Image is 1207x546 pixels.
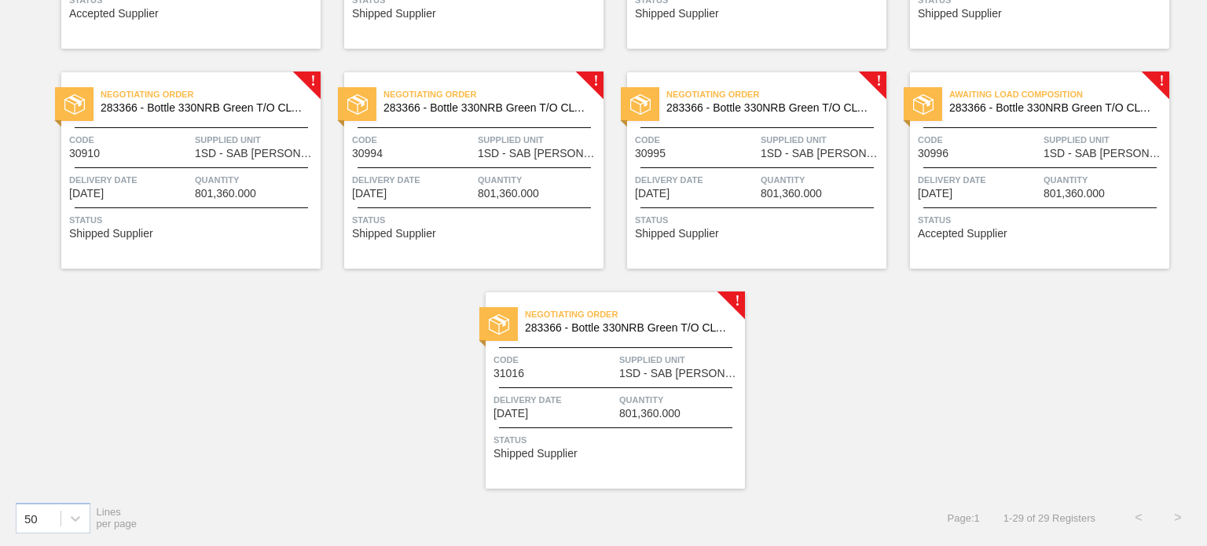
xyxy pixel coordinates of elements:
span: Delivery Date [635,172,757,188]
span: 1SD - SAB Rosslyn Brewery [619,368,741,379]
span: Negotiating Order [666,86,886,102]
span: Delivery Date [69,172,191,188]
span: Code [918,132,1040,148]
span: 283366 - Bottle 330NRB Green T/O CLT Booster [666,102,874,114]
span: Shipped Supplier [493,448,578,460]
span: 801,360.000 [478,188,539,200]
span: 283366 - Bottle 330NRB Green T/O CLT Booster [383,102,591,114]
a: !statusNegotiating Order283366 - Bottle 330NRB Green T/O CLT BoosterCode31016Supplied Unit1SD - S... [462,292,745,489]
span: Shipped Supplier [352,228,436,240]
span: Shipped Supplier [635,228,719,240]
span: Code [493,352,615,368]
span: Negotiating Order [101,86,321,102]
span: Shipped Supplier [352,8,436,20]
span: Delivery Date [352,172,474,188]
span: 30994 [352,148,383,159]
span: 08/30/2025 [352,188,387,200]
span: Code [69,132,191,148]
span: Status [352,212,600,228]
span: Supplied Unit [478,132,600,148]
span: 30995 [635,148,666,159]
span: 801,360.000 [619,408,681,420]
span: Lines per page [97,506,138,530]
span: Code [635,132,757,148]
span: Supplied Unit [1044,132,1165,148]
span: Status [635,212,882,228]
span: Negotiating Order [525,306,745,322]
a: !statusNegotiating Order283366 - Bottle 330NRB Green T/O CLT BoosterCode30910Supplied Unit1SD - S... [38,72,321,269]
span: 801,360.000 [1044,188,1105,200]
span: Supplied Unit [761,132,882,148]
span: 30910 [69,148,100,159]
a: !statusAwaiting Load Composition283366 - Bottle 330NRB Green T/O CLT BoosterCode30996Supplied Uni... [886,72,1169,269]
span: Shipped Supplier [918,8,1002,20]
span: 1SD - SAB Rosslyn Brewery [1044,148,1165,159]
span: 08/30/2025 [635,188,670,200]
div: 50 [24,511,38,525]
span: Page : 1 [948,512,980,524]
a: !statusNegotiating Order283366 - Bottle 330NRB Green T/O CLT BoosterCode30995Supplied Unit1SD - S... [603,72,886,269]
span: 283366 - Bottle 330NRB Green T/O CLT Booster [949,102,1157,114]
img: status [347,94,368,115]
span: Quantity [1044,172,1165,188]
img: status [64,94,85,115]
span: Accepted Supplier [69,8,159,20]
span: Quantity [478,172,600,188]
span: 1SD - SAB Rosslyn Brewery [195,148,317,159]
button: < [1119,498,1158,537]
button: > [1158,498,1198,537]
span: Delivery Date [493,392,615,408]
span: 1 - 29 of 29 Registers [1003,512,1095,524]
span: Status [918,212,1165,228]
span: Code [352,132,474,148]
span: 801,360.000 [195,188,256,200]
span: Shipped Supplier [69,228,153,240]
span: 30996 [918,148,948,159]
a: !statusNegotiating Order283366 - Bottle 330NRB Green T/O CLT BoosterCode30994Supplied Unit1SD - S... [321,72,603,269]
span: 08/29/2025 [69,188,104,200]
span: Negotiating Order [383,86,603,102]
span: Status [493,432,741,448]
span: Shipped Supplier [635,8,719,20]
img: status [913,94,934,115]
span: Accepted Supplier [918,228,1007,240]
span: 08/30/2025 [493,408,528,420]
span: Supplied Unit [195,132,317,148]
span: Supplied Unit [619,352,741,368]
span: Quantity [761,172,882,188]
span: Quantity [619,392,741,408]
span: 08/30/2025 [918,188,952,200]
span: 283366 - Bottle 330NRB Green T/O CLT Booster [525,322,732,334]
span: Status [69,212,317,228]
span: 801,360.000 [761,188,822,200]
span: Quantity [195,172,317,188]
span: 31016 [493,368,524,379]
span: 1SD - SAB Rosslyn Brewery [761,148,882,159]
img: status [630,94,651,115]
span: 283366 - Bottle 330NRB Green T/O CLT Booster [101,102,308,114]
img: status [489,314,509,335]
span: 1SD - SAB Rosslyn Brewery [478,148,600,159]
span: Awaiting Load Composition [949,86,1169,102]
span: Delivery Date [918,172,1040,188]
